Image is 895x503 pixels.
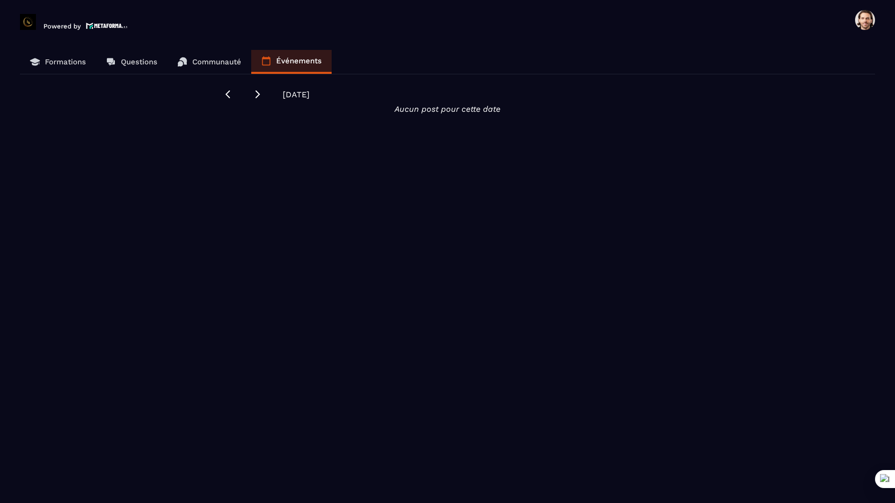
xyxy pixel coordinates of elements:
a: Événements [251,50,332,74]
p: Powered by [43,22,81,30]
p: Formations [45,57,86,66]
a: Communauté [167,50,251,74]
i: Aucun post pour cette date [395,104,500,114]
p: Événements [276,56,322,65]
span: [DATE] [283,90,310,99]
img: logo [86,21,128,30]
a: Formations [20,50,96,74]
p: Communauté [192,57,241,66]
a: Questions [96,50,167,74]
p: Questions [121,57,157,66]
img: logo-branding [20,14,36,30]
